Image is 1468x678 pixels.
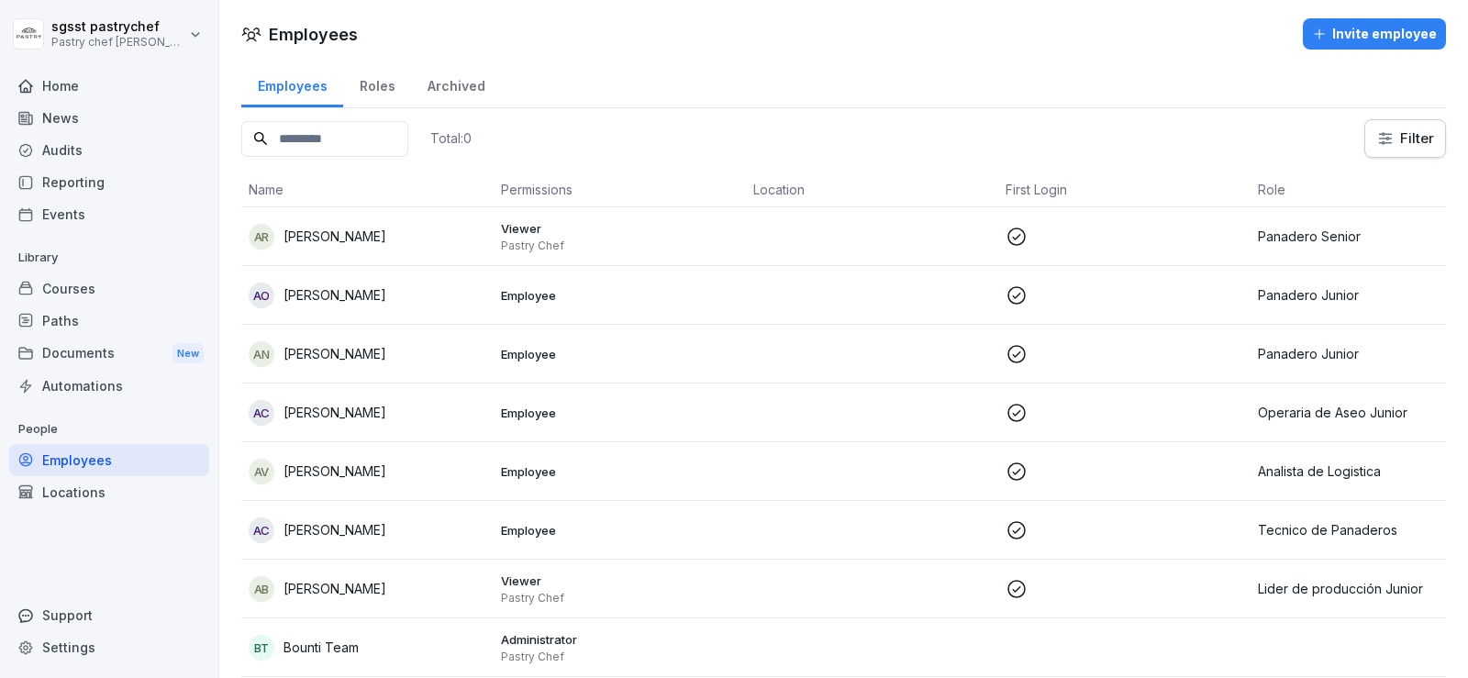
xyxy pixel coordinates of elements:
p: Employee [501,287,739,304]
div: New [172,343,204,364]
div: Documents [9,337,209,371]
div: Filter [1376,129,1434,148]
p: Library [9,243,209,272]
p: sgsst pastrychef [51,19,185,35]
p: Bounti Team [284,638,359,657]
p: Pastry Chef [501,650,739,664]
div: BT [249,635,274,661]
p: Employee [501,463,739,480]
th: First Login [998,172,1251,207]
p: People [9,415,209,444]
a: Paths [9,305,209,337]
p: Employee [501,405,739,421]
a: Employees [241,61,343,107]
a: Locations [9,476,209,508]
a: Reporting [9,166,209,198]
th: Location [746,172,998,207]
a: Home [9,70,209,102]
div: AC [249,517,274,543]
p: [PERSON_NAME] [284,520,386,539]
p: Employee [501,346,739,362]
a: News [9,102,209,134]
p: Administrator [501,631,739,648]
p: [PERSON_NAME] [284,227,386,246]
h1: Employees [269,22,358,47]
p: Pastry chef [PERSON_NAME] y Cocina gourmet [51,36,185,49]
div: Invite employee [1312,24,1437,44]
div: AN [249,341,274,367]
th: Permissions [494,172,746,207]
a: Archived [411,61,501,107]
div: AB [249,576,274,602]
a: Automations [9,370,209,402]
a: Employees [9,444,209,476]
p: [PERSON_NAME] [284,344,386,363]
button: Invite employee [1303,18,1446,50]
a: Courses [9,272,209,305]
div: AV [249,459,274,484]
div: AC [249,400,274,426]
a: DocumentsNew [9,337,209,371]
div: AO [249,283,274,308]
p: Pastry Chef [501,239,739,253]
p: Total: 0 [430,129,472,147]
button: Filter [1365,120,1445,157]
p: Viewer [501,572,739,589]
a: Roles [343,61,411,107]
a: Settings [9,631,209,663]
a: Audits [9,134,209,166]
p: Viewer [501,220,739,237]
div: Support [9,599,209,631]
p: Employee [501,522,739,539]
a: Events [9,198,209,230]
p: [PERSON_NAME] [284,579,386,598]
th: Name [241,172,494,207]
p: [PERSON_NAME] [284,285,386,305]
p: Pastry Chef [501,591,739,606]
p: [PERSON_NAME] [284,403,386,422]
p: [PERSON_NAME] [284,461,386,481]
div: AR [249,224,274,250]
